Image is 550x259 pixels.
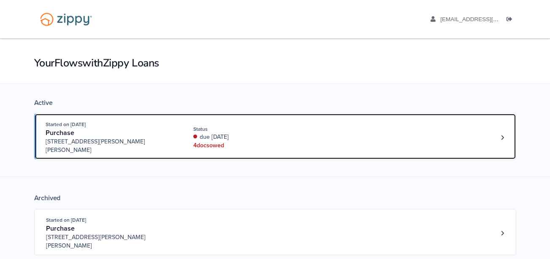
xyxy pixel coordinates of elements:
a: edit profile [431,16,537,25]
span: andcook84@outlook.com [440,16,537,22]
span: Started on [DATE] [46,217,86,223]
a: Open loan 3844698 [34,209,516,255]
h1: Your Flows with Zippy Loans [34,56,516,70]
span: [STREET_ADDRESS][PERSON_NAME][PERSON_NAME] [46,233,175,250]
span: [STREET_ADDRESS][PERSON_NAME][PERSON_NAME] [46,138,174,154]
span: Purchase [46,224,75,233]
div: Archived [34,194,516,202]
a: Log out [507,16,516,25]
a: Open loan 4201219 [34,113,516,160]
img: Logo [35,8,98,30]
div: Active [34,99,516,107]
a: Loan number 3844698 [496,227,509,240]
div: due [DATE] [193,133,306,141]
span: Started on [DATE] [46,121,86,127]
a: Loan number 4201219 [496,131,509,144]
span: Purchase [46,129,74,137]
div: Status [193,125,306,133]
div: 4 doc s owed [193,141,306,150]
